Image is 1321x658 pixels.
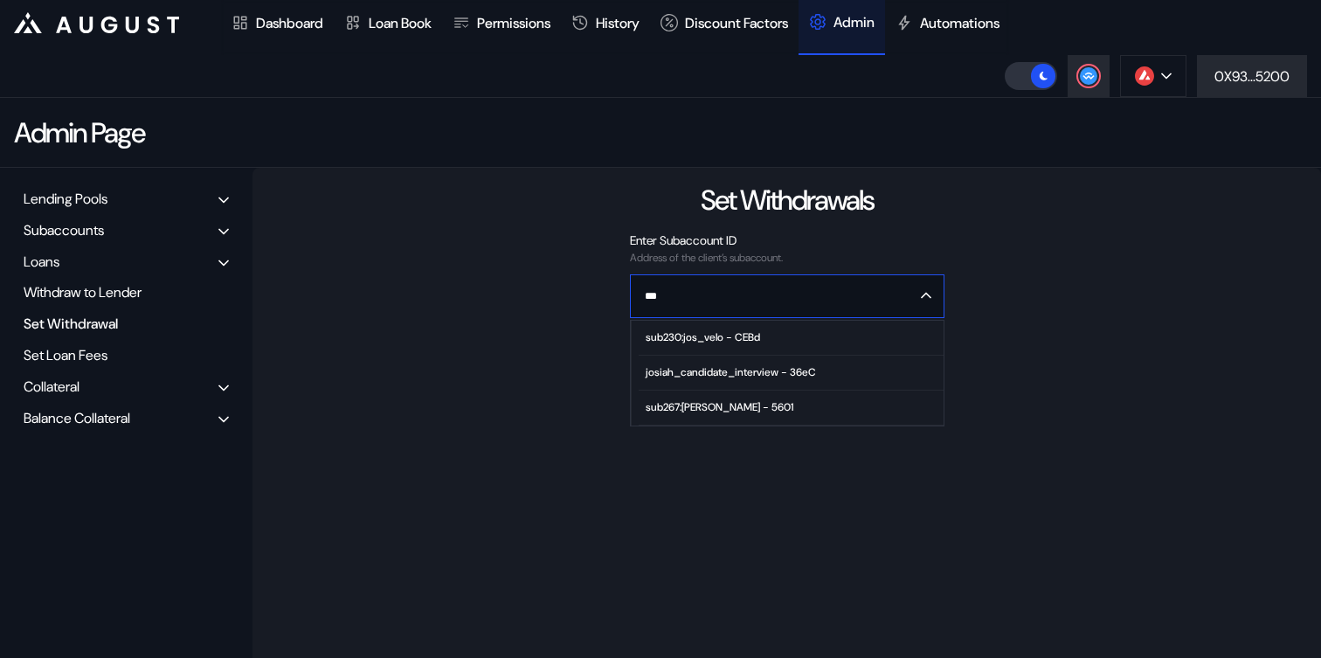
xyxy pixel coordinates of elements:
div: Admin [833,13,875,31]
div: Loans [24,253,59,271]
div: Balance Collateral [24,409,130,427]
div: Collateral [24,377,80,396]
button: sub267:[PERSON_NAME] - 5601 [632,391,944,426]
div: Discount Factors [685,14,788,32]
div: Admin Page [14,114,144,151]
div: Subaccounts [24,221,104,239]
div: Permissions [477,14,550,32]
div: Withdraw to Lender [17,279,235,306]
div: sub267:[PERSON_NAME] - 5601 [646,401,793,413]
div: Automations [920,14,999,32]
div: Set Loan Fees [17,342,235,369]
button: josiah_candidate_interview - 36eC [632,356,944,391]
div: sub230:jos_velo - CEBd [646,331,760,343]
button: Close menu [630,274,944,318]
div: History [596,14,640,32]
div: josiah_candidate_interview - 36eC [646,366,816,378]
div: Set Withdrawals [701,182,874,218]
div: Lending Pools [24,190,107,208]
div: Loan Book [369,14,432,32]
div: 0X93...5200 [1214,67,1290,86]
button: sub230:jos_velo - CEBd [632,321,944,356]
img: chain logo [1135,66,1154,86]
button: chain logo [1120,55,1186,97]
div: Set Withdrawal [17,310,235,337]
div: Dashboard [256,14,323,32]
div: Address of the client’s subaccount. [630,252,944,264]
button: 0X93...5200 [1197,55,1307,97]
div: Enter Subaccount ID [630,232,944,248]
